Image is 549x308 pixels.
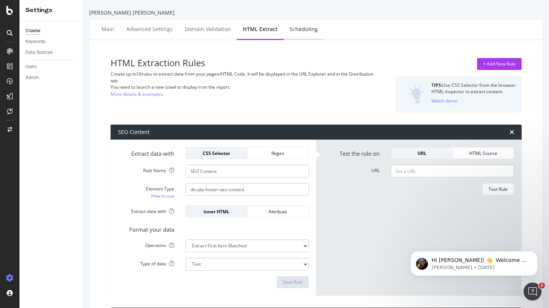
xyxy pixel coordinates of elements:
[431,98,458,104] div: Watch demo
[102,25,114,33] div: Main
[391,165,514,177] input: Set a URL
[539,283,545,289] span: 2
[25,6,77,15] div: Settings
[459,150,508,156] div: HTML Source
[431,95,458,107] button: Watch demo
[483,61,516,67] div: + Add New Rule
[112,258,180,267] label: Type of data
[112,165,180,174] label: Rule Name
[397,150,446,156] div: URL
[510,129,514,135] div: times
[118,186,174,192] div: Element Type
[185,183,309,196] input: CSS Expression
[25,49,78,57] a: Data Sources
[25,27,78,35] a: Crawler
[126,25,173,33] div: Advanced Settings
[408,85,424,104] img: DZQOUYU0WpgAAAAASUVORK5CYII=
[112,205,180,214] label: Extract data with
[477,58,522,70] button: + Add New Rule
[25,63,78,71] a: Users
[89,9,543,16] div: [PERSON_NAME] [PERSON_NAME]
[111,71,381,83] div: Create up to 10 rules to extract data from your pages/HTML Code. It will be displayed in the URL ...
[399,235,549,288] iframe: Intercom notifications message
[489,186,508,192] div: Test Rule
[118,128,150,136] div: SEO Content
[247,205,309,217] button: Attribute
[111,84,381,90] div: You need to launch a new crawl to display it on the report.
[25,38,45,46] div: Keywords
[247,147,309,159] button: Regex
[318,147,386,158] label: Test the rule on
[253,150,302,156] div: Regex
[112,223,180,234] label: Format your data
[151,192,174,200] a: How to use
[253,208,302,215] div: Attribute
[482,183,514,195] button: Test Rule
[112,147,180,158] label: Extract data with
[453,147,514,159] button: HTML Source
[431,82,442,88] strong: TIPS:
[25,63,37,71] div: Users
[111,58,381,68] h3: HTML Extraction Rules
[185,25,231,33] div: Domain Validation
[25,74,78,82] a: Admin
[283,279,303,285] div: Save Rule
[111,90,164,98] a: More details & examples.
[431,82,516,88] div: Use CSS Selector from the browser
[112,240,180,248] label: Operation
[243,25,278,33] div: HTML Extract
[185,147,247,159] button: CSS Selector
[25,38,78,46] a: Keywords
[431,88,516,95] div: HTML inspector to extract content.
[391,147,453,159] button: URL
[25,74,39,82] div: Admin
[25,27,40,35] div: Crawler
[192,208,241,215] div: Inner HTML
[192,150,241,156] div: CSS Selector
[290,25,318,33] div: Scheduling
[185,165,309,177] input: Provide a name
[185,205,247,217] button: Inner HTML
[277,276,309,288] button: Save Rule
[318,165,386,174] label: URL
[524,283,542,301] iframe: Intercom live chat
[25,49,52,57] div: Data Sources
